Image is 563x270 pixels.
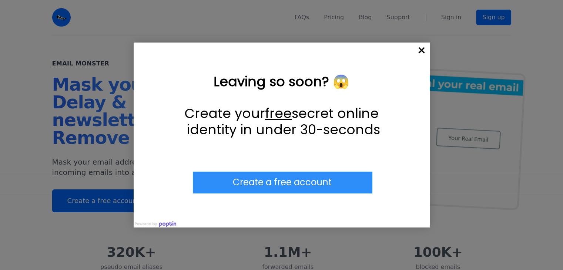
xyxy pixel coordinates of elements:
div: Close popup [413,43,430,59]
div: Submit [193,172,372,193]
span: × [413,43,430,59]
strong: Leaving so soon? 😱 [214,72,349,91]
p: Create your secret online identity in under 30-seconds [171,105,393,137]
img: Powered by poptin [134,220,177,227]
u: free [265,104,292,123]
div: Leaving so soon? 😱 Create your free secret online identity in under 30-seconds [171,74,393,137]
